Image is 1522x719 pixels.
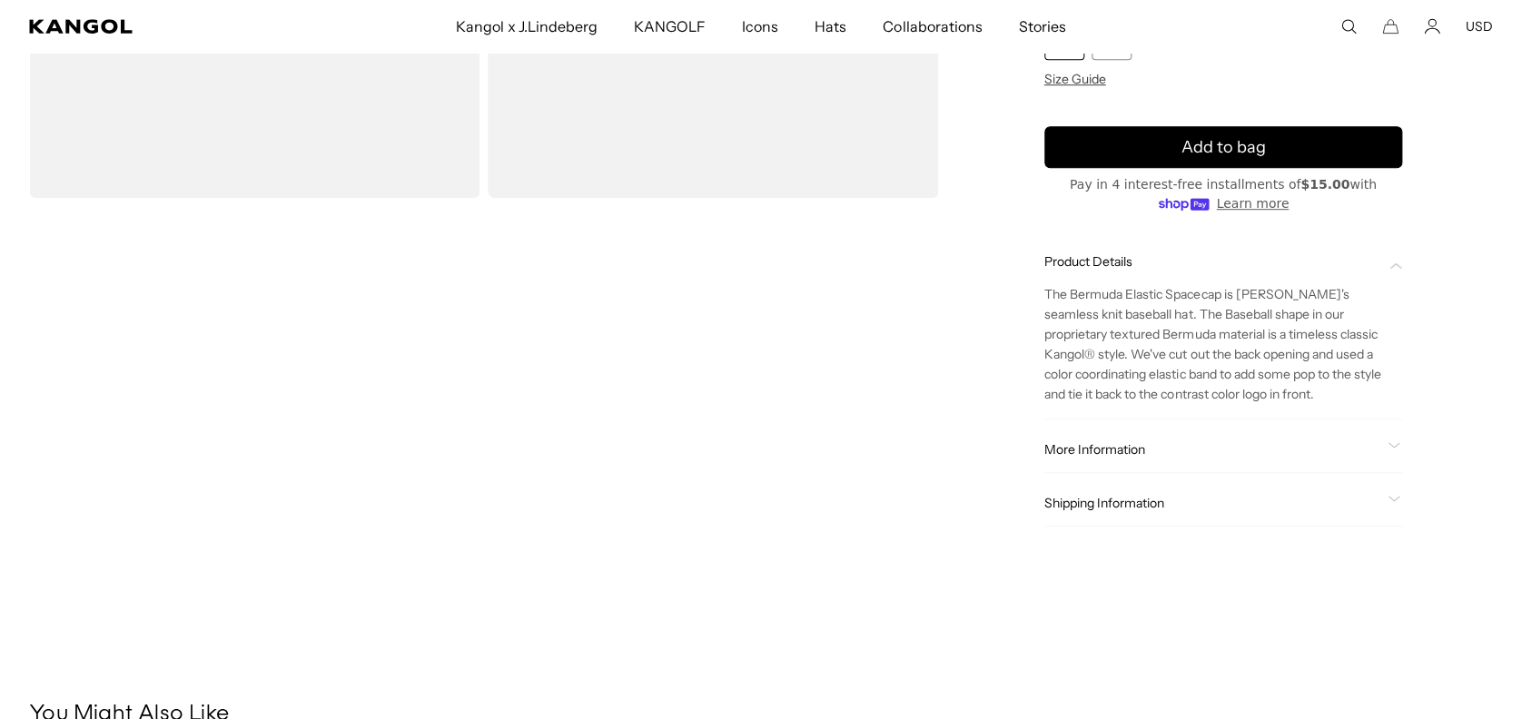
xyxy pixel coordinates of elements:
span: Shipping Information [1044,495,1381,511]
span: Add to bag [1181,135,1265,160]
p: The Bermuda Elastic Spacecap is [PERSON_NAME]'s seamless knit baseball hat. The Baseball shape in... [1044,284,1403,404]
a: Kangol [29,19,301,34]
summary: Search here [1340,18,1357,34]
button: Add to bag [1044,126,1403,168]
button: Cart [1382,18,1398,34]
span: Product Details [1044,253,1381,270]
span: More Information [1044,441,1381,458]
span: Size Guide [1044,71,1106,87]
a: Account [1424,18,1440,34]
button: USD [1466,18,1493,34]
